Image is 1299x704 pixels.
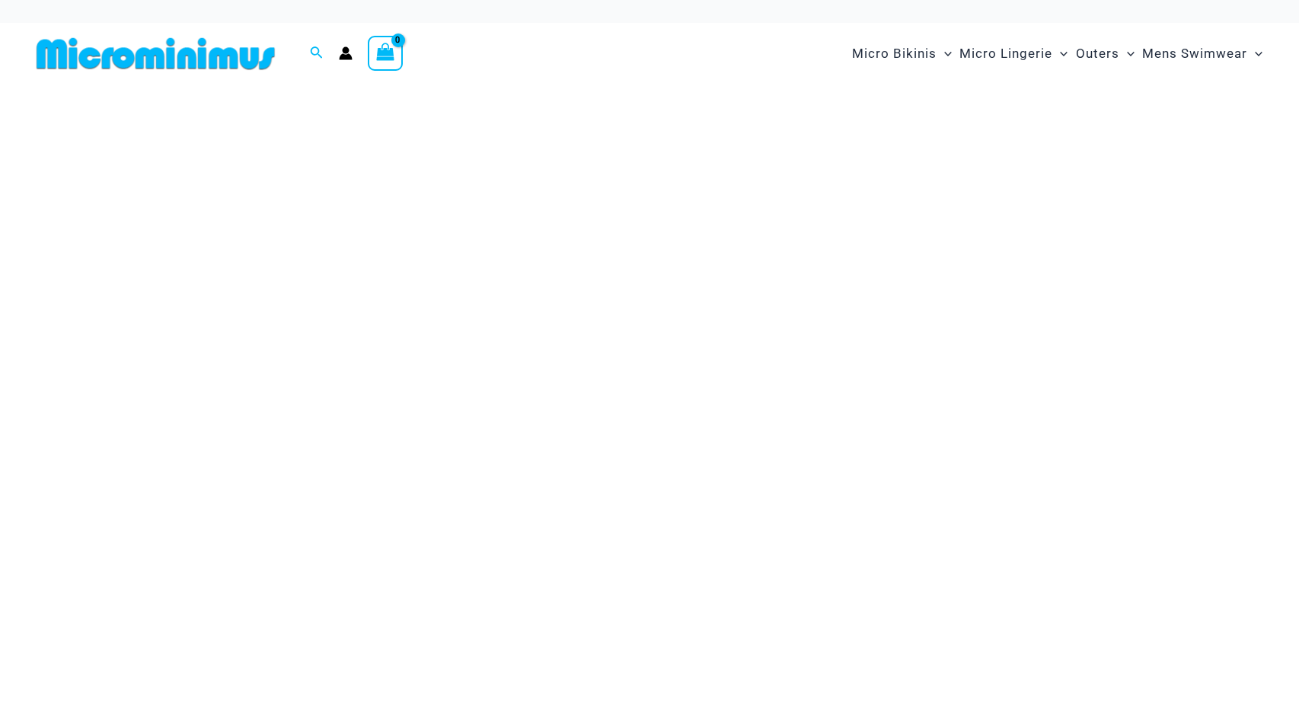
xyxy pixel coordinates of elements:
[368,36,403,71] a: View Shopping Cart, empty
[310,44,324,63] a: Search icon link
[1119,34,1135,73] span: Menu Toggle
[339,46,353,60] a: Account icon link
[848,30,956,77] a: Micro BikinisMenu ToggleMenu Toggle
[1052,34,1068,73] span: Menu Toggle
[1138,30,1266,77] a: Mens SwimwearMenu ToggleMenu Toggle
[852,34,937,73] span: Micro Bikinis
[959,34,1052,73] span: Micro Lingerie
[956,30,1071,77] a: Micro LingerieMenu ToggleMenu Toggle
[1076,34,1119,73] span: Outers
[846,28,1269,79] nav: Site Navigation
[1072,30,1138,77] a: OutersMenu ToggleMenu Toggle
[937,34,952,73] span: Menu Toggle
[1247,34,1262,73] span: Menu Toggle
[30,37,281,71] img: MM SHOP LOGO FLAT
[1142,34,1247,73] span: Mens Swimwear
